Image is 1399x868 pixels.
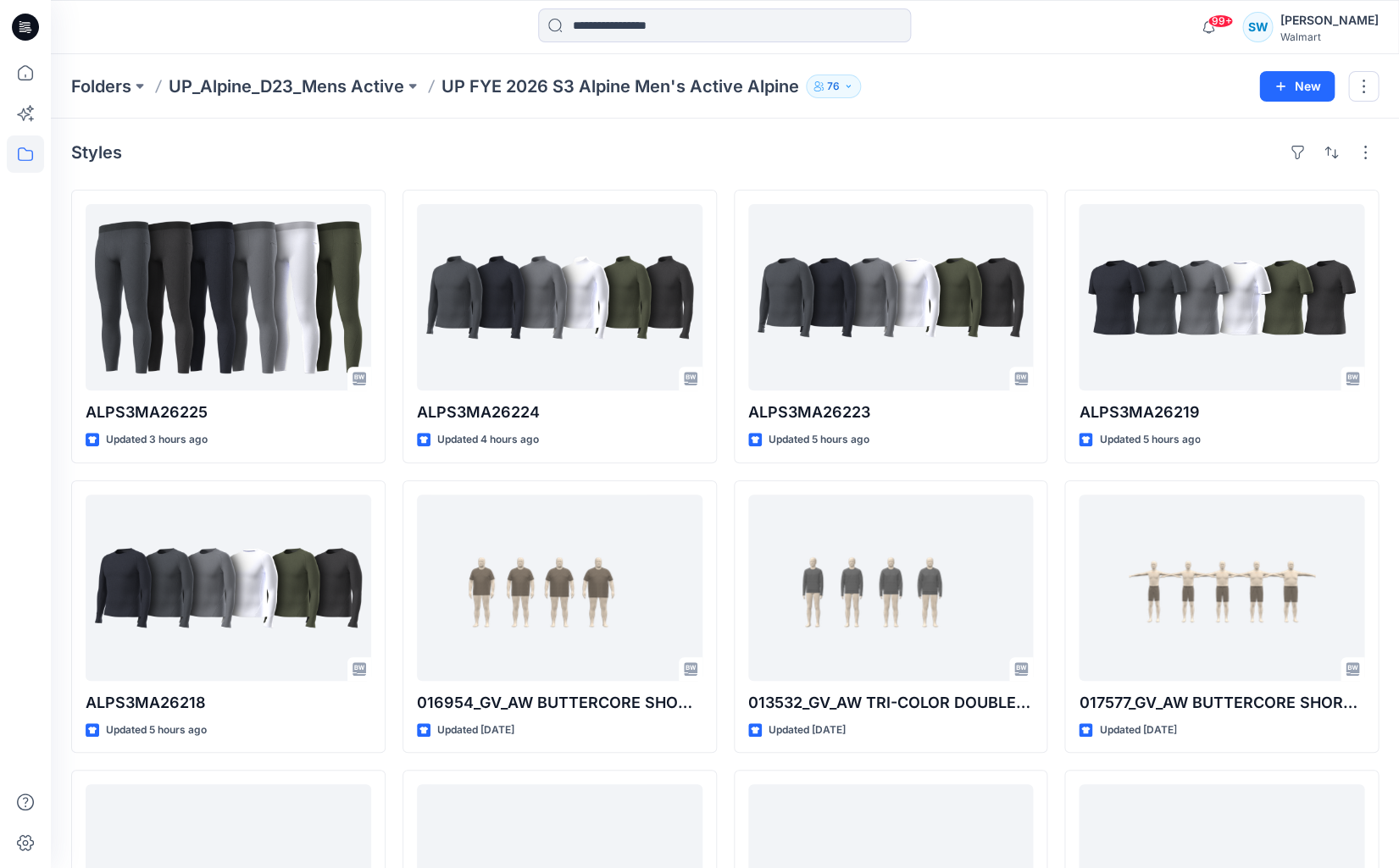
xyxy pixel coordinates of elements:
[1280,30,1378,43] div: Walmart
[1079,495,1364,681] a: 017577_GV_AW BUTTERCORE SHORT 8'' INSEAM
[417,691,702,715] p: 016954_GV_AW BUTTERCORE SHORT SLEEVE TEE
[169,75,404,98] a: UP_Alpine_D23_Mens Active
[86,204,371,390] a: ALPS3MA26225
[748,401,1034,424] p: ALPS3MA26223
[1079,204,1364,390] a: ALPS3MA26219
[437,721,514,739] p: Updated [DATE]
[417,495,702,681] a: 016954_GV_AW BUTTERCORE SHORT SLEEVE TEE
[417,204,702,390] a: ALPS3MA26224
[86,495,371,681] a: ALPS3MA26218
[769,721,846,739] p: Updated [DATE]
[106,721,207,739] p: Updated 5 hours ago
[71,142,122,163] h4: Styles
[748,691,1034,715] p: 013532_GV_AW TRI-COLOR DOUBLE KNIT SWEATSHIRT
[806,75,861,98] button: 76
[748,495,1034,681] a: 013532_GV_AW TRI-COLOR DOUBLE KNIT SWEATSHIRT
[1079,401,1364,424] p: ALPS3MA26219
[417,401,702,424] p: ALPS3MA26224
[827,77,840,96] p: 76
[1099,721,1176,739] p: Updated [DATE]
[1099,431,1200,449] p: Updated 5 hours ago
[106,431,208,449] p: Updated 3 hours ago
[769,431,869,449] p: Updated 5 hours ago
[71,75,131,98] a: Folders
[437,431,539,449] p: Updated 4 hours ago
[1207,14,1233,28] span: 99+
[1280,10,1378,30] div: [PERSON_NAME]
[1259,71,1335,102] button: New
[1079,691,1364,715] p: 017577_GV_AW BUTTERCORE SHORT 8'' INSEAM
[86,401,371,424] p: ALPS3MA26225
[1242,12,1273,42] div: SW
[86,691,371,715] p: ALPS3MA26218
[748,204,1034,390] a: ALPS3MA26223
[441,75,799,98] p: UP FYE 2026 S3 Alpine Men's Active Alpine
